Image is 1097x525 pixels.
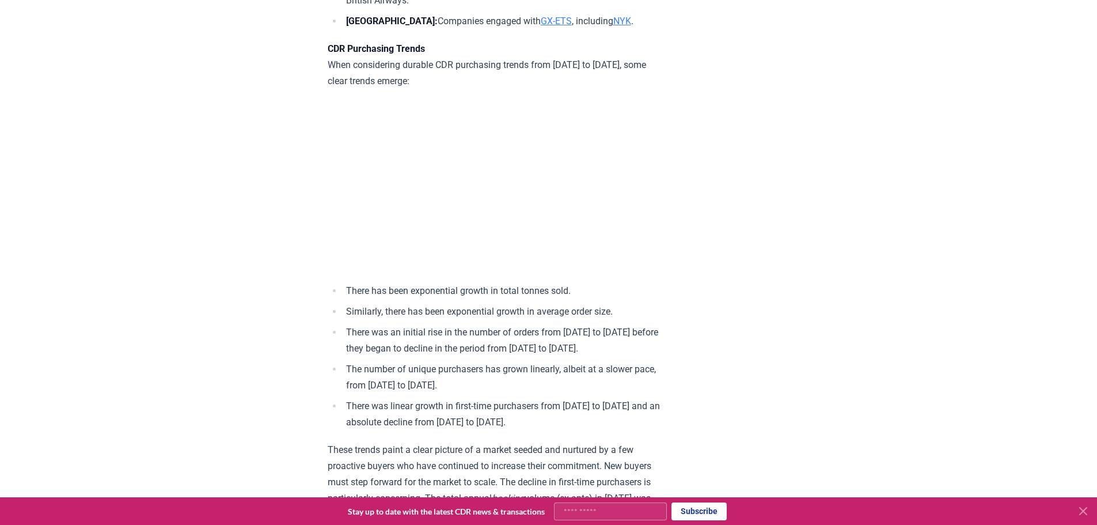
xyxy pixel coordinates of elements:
li: There was an initial rise in the number of orders from [DATE] to [DATE] before they began to decl... [343,324,665,357]
a: NYK [613,16,631,27]
li: There has been exponential growth in total tonnes sold. [343,283,665,299]
li: Similarly, there has been exponential growth in average order size. [343,304,665,320]
em: booking [492,493,525,504]
li: The number of unique purchasers has grown linearly, albeit at a slower pace, from [DATE] to [DATE]. [343,361,665,394]
strong: CDR Purchasing Trends [328,43,425,54]
li: There was linear growth in first-time purchasers from [DATE] to [DATE] and an absolute decline fr... [343,398,665,430]
strong: [GEOGRAPHIC_DATA]: [346,16,438,27]
a: GX-ETS [541,16,572,27]
li: Companies engaged with , including . [343,13,665,29]
p: When considering durable CDR purchasing trends from [DATE] to [DATE], some clear trends emerge: [328,41,665,89]
iframe: Multiple Lines [328,101,665,271]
